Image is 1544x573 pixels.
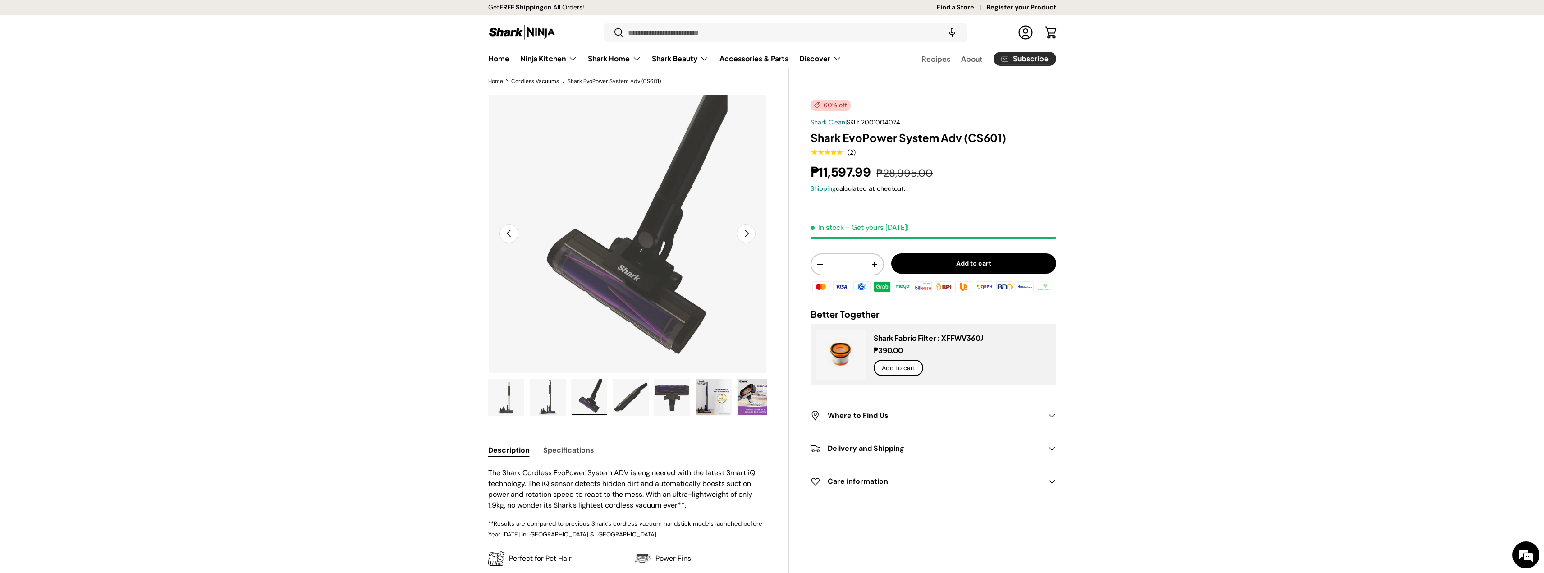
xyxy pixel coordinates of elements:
[811,308,1056,321] h2: Better Together
[499,3,544,11] strong: FREE Shipping
[811,280,831,293] img: master
[509,553,572,564] p: Perfect for Pet Hair
[488,78,503,84] a: Home
[921,50,950,68] a: Recipes
[934,280,953,293] img: bpi
[655,553,691,564] p: Power Fins
[995,280,1015,293] img: bdo
[738,379,773,415] img: Shark EvoPower System Adv (CS601)
[811,148,843,157] span: ★★★★★
[847,118,859,126] span: SKU:
[893,280,912,293] img: maya
[938,23,967,42] speech-search-button: Search by voice
[811,148,843,156] div: 5.0 out of 5.0 stars
[811,223,844,232] span: In stock
[1013,55,1049,62] span: Subscribe
[974,280,994,293] img: qrph
[900,50,1056,68] nav: Secondary
[488,3,584,13] p: Get on All Orders!
[811,184,1056,193] div: calculated at checkout.
[488,77,789,85] nav: Breadcrumbs
[582,50,646,68] summary: Shark Home
[530,379,565,415] img: Shark EvoPower System Adv (CS601)
[488,50,842,68] nav: Primary
[511,78,559,84] a: Cordless Vacuums
[961,50,983,68] a: About
[913,280,933,293] img: billease
[1035,280,1055,293] img: landbank
[954,280,974,293] img: ubp
[811,184,836,193] a: Shipping
[986,3,1056,13] a: Register your Product
[811,476,1041,487] h2: Care information
[937,3,986,13] a: Find a Store
[488,23,556,41] img: Shark Ninja Philippines
[845,118,900,126] span: |
[846,223,909,232] p: - Get yours [DATE]!
[1015,280,1035,293] img: metrobank
[811,432,1056,465] summary: Delivery and Shipping
[811,443,1041,454] h2: Delivery and Shipping
[876,166,933,180] s: ₱28,995.00
[811,410,1041,421] h2: Where to Find Us
[861,118,900,126] span: 2001004074
[646,50,714,68] summary: Shark Beauty
[811,399,1056,432] summary: Where to Find Us
[811,100,851,111] span: 60% off
[848,149,856,156] div: (2)
[811,164,873,181] strong: ₱11,597.99
[488,468,767,511] p: The Shark Cordless EvoPower System ADV is engineered with the latest Smart iQ technology. The iQ ...
[696,379,731,415] img: Shark EvoPower System Adv (CS601)
[488,440,530,460] button: Description
[613,379,648,415] img: Shark EvoPower System Adv (CS601)
[719,50,788,67] a: Accessories & Parts
[872,280,892,293] img: grabpay
[655,379,690,415] img: Shark EvoPower System Adv (CS601)
[488,50,509,67] a: Home
[811,465,1056,498] summary: Care information
[568,78,661,84] a: Shark EvoPower System Adv (CS601)
[489,379,524,415] img: Shark EvoPower System Adv (CS601)
[572,379,607,415] img: Shark EvoPower System Adv (CS601)
[515,50,582,68] summary: Ninja Kitchen
[811,118,845,126] a: Shark Clean
[488,520,762,538] small: **Results are compared to previous Shark’s cordless vacuum handstick models launched before Year ...
[794,50,847,68] summary: Discover
[874,360,923,376] button: Add to cart
[811,131,1056,145] h1: Shark EvoPower System Adv (CS601)
[543,440,594,460] button: Specifications
[488,94,767,418] media-gallery: Gallery Viewer
[891,253,1056,274] button: Add to cart
[874,333,983,343] a: Shark Fabric Filter : XFFWV360J
[994,52,1056,66] a: Subscribe
[831,280,851,293] img: visa
[852,280,872,293] img: gcash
